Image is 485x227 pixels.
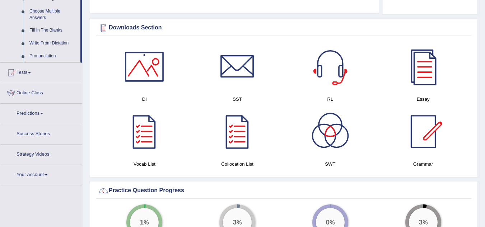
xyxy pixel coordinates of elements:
[233,218,237,226] big: 3
[102,160,187,168] h4: Vocab List
[0,104,82,122] a: Predictions
[326,218,330,226] big: 0
[0,83,82,101] a: Online Class
[26,37,80,50] a: Write From Dictation
[419,218,423,226] big: 3
[0,145,82,162] a: Strategy Videos
[380,160,466,168] h4: Grammar
[98,23,470,33] div: Downloads Section
[26,5,80,24] a: Choose Multiple Answers
[0,124,82,142] a: Success Stories
[195,160,280,168] h4: Collocation List
[26,24,80,37] a: Fill In The Blanks
[380,95,466,103] h4: Essay
[288,160,373,168] h4: SWT
[0,63,82,81] a: Tests
[98,185,470,196] div: Practice Question Progress
[140,218,144,226] big: 1
[102,95,187,103] h4: DI
[288,95,373,103] h4: RL
[195,95,280,103] h4: SST
[26,50,80,63] a: Pronunciation
[0,165,82,183] a: Your Account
